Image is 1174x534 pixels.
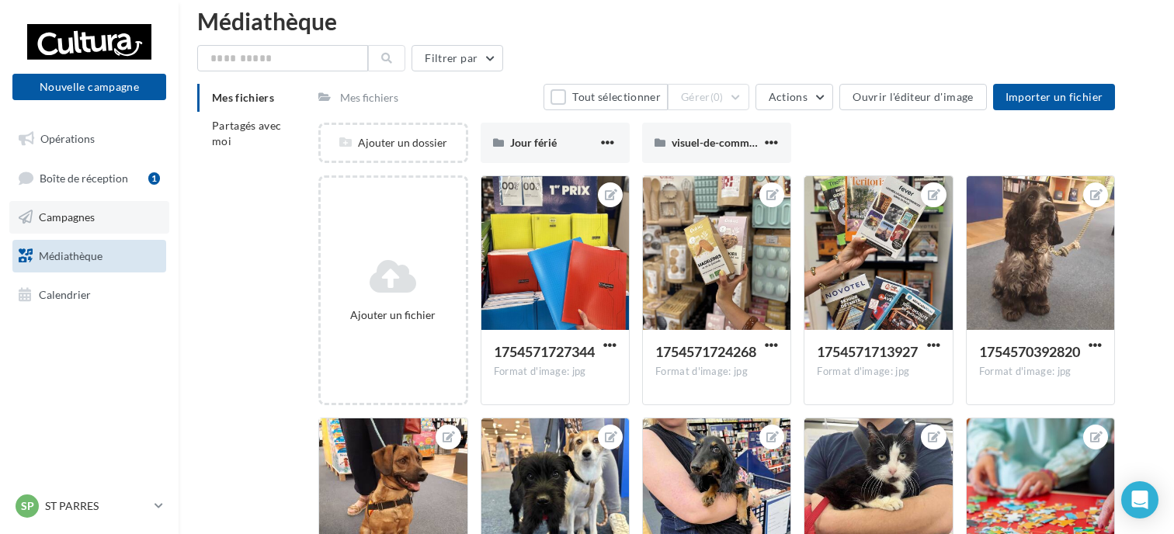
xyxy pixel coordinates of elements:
[40,132,95,145] span: Opérations
[197,9,1155,33] div: Médiathèque
[1121,481,1158,518] div: Open Intercom Messenger
[39,249,102,262] span: Médiathèque
[993,84,1116,110] button: Importer un fichier
[9,201,169,234] a: Campagnes
[979,365,1102,379] div: Format d'image: jpg
[510,136,557,149] span: Jour férié
[148,172,160,185] div: 1
[9,161,169,195] a: Boîte de réception1
[45,498,148,514] p: ST PARRES
[12,74,166,100] button: Nouvelle campagne
[9,279,169,311] a: Calendrier
[340,90,398,106] div: Mes fichiers
[672,136,795,149] span: visuel-de-communication
[655,343,756,360] span: 1754571724268
[1006,90,1103,103] span: Importer un fichier
[9,240,169,272] a: Médiathèque
[979,343,1080,360] span: 1754570392820
[655,365,778,379] div: Format d'image: jpg
[212,119,282,147] span: Partagés avec moi
[12,491,166,521] a: SP ST PARRES
[817,343,918,360] span: 1754571713927
[755,84,833,110] button: Actions
[839,84,986,110] button: Ouvrir l'éditeur d'image
[710,91,724,103] span: (0)
[494,365,617,379] div: Format d'image: jpg
[321,135,465,151] div: Ajouter un dossier
[21,498,34,514] span: SP
[412,45,503,71] button: Filtrer par
[544,84,668,110] button: Tout sélectionner
[494,343,595,360] span: 1754571727344
[39,287,91,300] span: Calendrier
[817,365,940,379] div: Format d'image: jpg
[39,210,95,224] span: Campagnes
[769,90,808,103] span: Actions
[40,171,128,184] span: Boîte de réception
[9,123,169,155] a: Opérations
[327,307,459,323] div: Ajouter un fichier
[668,84,749,110] button: Gérer(0)
[212,91,274,104] span: Mes fichiers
